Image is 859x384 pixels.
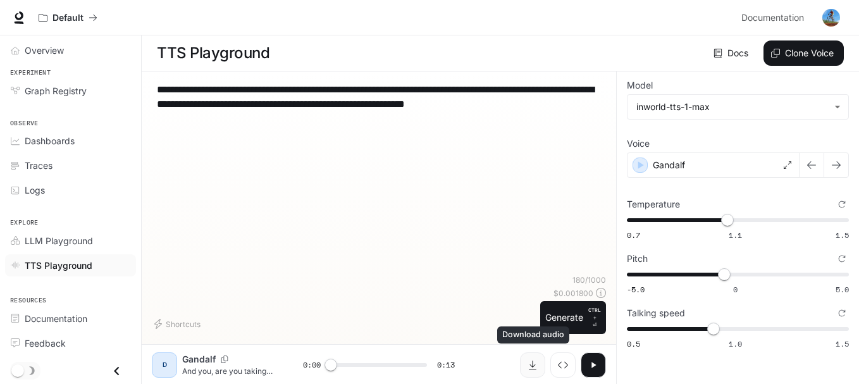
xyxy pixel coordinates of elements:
span: Documentation [741,10,804,26]
span: Dashboards [25,134,75,147]
div: D [154,355,175,375]
button: Clone Voice [763,40,844,66]
p: Talking speed [627,309,685,318]
a: Graph Registry [5,80,136,102]
p: Temperature [627,200,680,209]
span: TTS Playground [25,259,92,272]
p: Gandalf [653,159,685,171]
p: ⏎ [588,306,601,329]
a: Documentation [5,307,136,330]
a: Documentation [736,5,813,30]
span: Dark mode toggle [11,363,24,377]
span: 0.7 [627,230,640,240]
p: Model [627,81,653,90]
span: Graph Registry [25,84,87,97]
button: Download audio [520,352,545,378]
p: Pitch [627,254,648,263]
img: User avatar [822,9,840,27]
p: Default [53,13,83,23]
p: Voice [627,139,650,148]
span: 0:00 [303,359,321,371]
p: CTRL + [588,306,601,321]
button: Shortcuts [152,314,206,334]
a: Logs [5,179,136,201]
a: Traces [5,154,136,177]
button: Reset to default [835,252,849,266]
a: Feedback [5,332,136,354]
button: Copy Voice ID [216,356,233,363]
button: User avatar [819,5,844,30]
span: 5.0 [836,284,849,295]
a: LLM Playground [5,230,136,252]
button: Close drawer [102,358,131,384]
span: -5.0 [627,284,645,295]
button: Inspect [550,352,576,378]
button: Reset to default [835,306,849,320]
div: inworld-tts-1-max [636,101,828,113]
span: 1.1 [729,230,742,240]
div: inworld-tts-1-max [627,95,848,119]
span: Documentation [25,312,87,325]
button: All workspaces [33,5,103,30]
span: 0:13 [437,359,455,371]
span: 0 [733,284,738,295]
span: Traces [25,159,53,172]
div: Download audio [497,326,569,344]
button: GenerateCTRL +⏎ [540,301,606,334]
p: And you, are you taking care of your thoughts to live a happier life? Leave your comment and subs... [182,366,273,376]
button: Reset to default [835,197,849,211]
a: Overview [5,39,136,61]
a: Dashboards [5,130,136,152]
span: 1.5 [836,338,849,349]
span: Overview [25,44,64,57]
span: LLM Playground [25,234,93,247]
span: 0.5 [627,338,640,349]
span: 1.0 [729,338,742,349]
span: 1.5 [836,230,849,240]
h1: TTS Playground [157,40,269,66]
a: Docs [711,40,753,66]
span: Feedback [25,337,66,350]
a: TTS Playground [5,254,136,276]
span: Logs [25,183,45,197]
p: Gandalf [182,353,216,366]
